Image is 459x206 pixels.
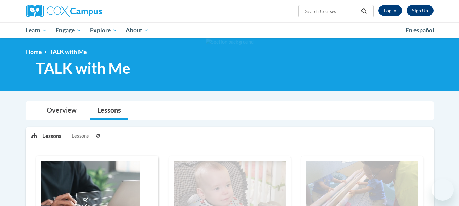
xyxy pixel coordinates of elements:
span: Lessons [72,132,89,140]
div: Main menu [16,22,444,38]
iframe: Button to launch messaging window [432,179,454,201]
a: About [121,22,153,38]
p: Lessons [42,132,61,140]
span: Learn [25,26,47,34]
a: Engage [51,22,86,38]
a: Log In [378,5,402,16]
a: Overview [40,102,84,120]
span: TALK with Me [36,59,130,77]
a: Cox Campus [26,5,155,17]
button: Search [359,7,369,15]
span: Explore [90,26,117,34]
a: En español [401,23,439,37]
i:  [361,9,367,14]
span: TALK with Me [50,48,87,55]
span: About [126,26,149,34]
img: Section background [206,38,254,46]
img: Cox Campus [26,5,102,17]
a: Learn [21,22,52,38]
a: Lessons [90,102,128,120]
span: Engage [56,26,81,34]
span: En español [406,26,434,34]
a: Home [26,48,42,55]
input: Search Courses [304,7,359,15]
a: Explore [86,22,122,38]
a: Register [407,5,434,16]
